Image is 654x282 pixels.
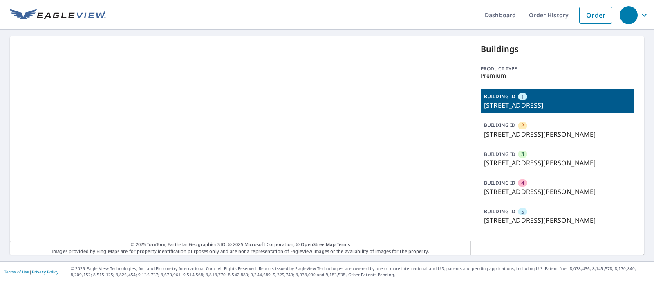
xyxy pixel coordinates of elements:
[131,241,350,248] span: © 2025 TomTom, Earthstar Geographics SIO, © 2025 Microsoft Corporation, ©
[484,100,631,110] p: [STREET_ADDRESS]
[521,93,524,101] span: 1
[10,241,471,255] p: Images provided by Bing Maps are for property identification purposes only and are not a represen...
[481,72,634,79] p: Premium
[4,269,29,275] a: Terms of Use
[521,150,524,158] span: 3
[32,269,58,275] a: Privacy Policy
[301,241,335,247] a: OpenStreetMap
[521,122,524,129] span: 2
[71,266,650,278] p: © 2025 Eagle View Technologies, Inc. and Pictometry International Corp. All Rights Reserved. Repo...
[484,179,515,186] p: BUILDING ID
[337,241,350,247] a: Terms
[484,129,631,139] p: [STREET_ADDRESS][PERSON_NAME]
[481,65,634,72] p: Product type
[521,179,524,187] span: 4
[481,43,634,55] p: Buildings
[484,215,631,225] p: [STREET_ADDRESS][PERSON_NAME]
[484,208,515,215] p: BUILDING ID
[484,187,631,196] p: [STREET_ADDRESS][PERSON_NAME]
[10,9,106,21] img: EV Logo
[484,93,515,100] p: BUILDING ID
[484,151,515,158] p: BUILDING ID
[484,158,631,168] p: [STREET_ADDRESS][PERSON_NAME]
[579,7,612,24] a: Order
[4,269,58,274] p: |
[521,208,524,216] span: 5
[484,122,515,129] p: BUILDING ID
